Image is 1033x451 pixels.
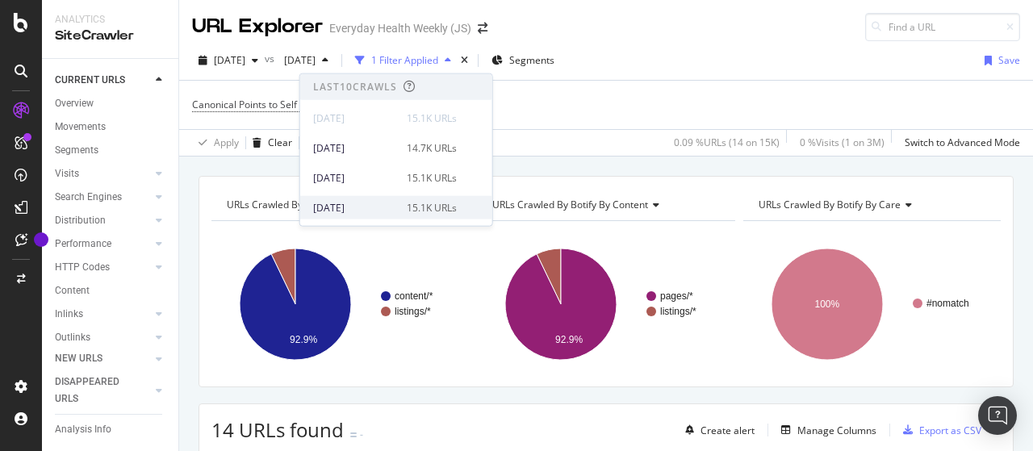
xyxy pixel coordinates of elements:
[898,130,1020,156] button: Switch to Advanced Mode
[897,417,981,443] button: Export as CSV
[55,374,136,407] div: DISAPPEARED URLS
[55,306,83,323] div: Inlinks
[55,189,122,206] div: Search Engines
[214,53,245,67] span: 2025 Sep. 21st
[224,192,454,218] h4: URLs Crawled By Botify By pagetype
[814,299,839,310] text: 100%
[865,13,1020,41] input: Find a URL
[55,421,167,438] a: Analysis Info
[477,234,730,374] svg: A chart.
[192,98,297,111] span: Canonical Points to Self
[775,420,876,440] button: Manage Columns
[55,259,151,276] a: HTTP Codes
[192,48,265,73] button: [DATE]
[407,200,457,215] div: 15.1K URLs
[55,142,98,159] div: Segments
[55,212,106,229] div: Distribution
[55,72,125,89] div: CURRENT URLS
[313,140,397,155] div: [DATE]
[329,20,471,36] div: Everyday Health Weekly (JS)
[492,198,648,211] span: URLs Crawled By Botify By content
[55,329,151,346] a: Outlinks
[55,165,79,182] div: Visits
[313,200,397,215] div: [DATE]
[371,53,438,67] div: 1 Filter Applied
[998,53,1020,67] div: Save
[55,236,111,253] div: Performance
[800,136,885,149] div: 0 % Visits ( 1 on 3M )
[55,72,151,89] a: CURRENT URLS
[55,165,151,182] a: Visits
[55,27,165,45] div: SiteCrawler
[265,52,278,65] span: vs
[679,417,755,443] button: Create alert
[214,136,239,149] div: Apply
[227,198,389,211] span: URLs Crawled By Botify By pagetype
[905,136,1020,149] div: Switch to Advanced Mode
[395,306,431,317] text: listings/*
[555,334,583,345] text: 92.9%
[797,424,876,437] div: Manage Columns
[759,198,901,211] span: URLs Crawled By Botify By care
[55,374,151,407] a: DISAPPEARED URLS
[34,232,48,247] div: Tooltip anchor
[978,48,1020,73] button: Save
[55,282,90,299] div: Content
[407,111,457,125] div: 15.1K URLs
[509,53,554,67] span: Segments
[755,192,986,218] h4: URLs Crawled By Botify By care
[926,298,969,309] text: #nomatch
[674,136,780,149] div: 0.09 % URLs ( 14 on 15K )
[55,350,102,367] div: NEW URLS
[55,306,151,323] a: Inlinks
[211,234,465,374] svg: A chart.
[919,424,981,437] div: Export as CSV
[458,52,471,69] div: times
[743,234,997,374] svg: A chart.
[313,170,397,185] div: [DATE]
[660,290,693,302] text: pages/*
[55,282,167,299] a: Content
[55,236,151,253] a: Performance
[701,424,755,437] div: Create alert
[313,111,397,125] div: [DATE]
[660,306,696,317] text: listings/*
[349,48,458,73] button: 1 Filter Applied
[278,53,316,67] span: 2025 Sep. 7th
[407,140,457,155] div: 14.7K URLs
[55,350,151,367] a: NEW URLS
[489,192,720,218] h4: URLs Crawled By Botify By content
[55,13,165,27] div: Analytics
[192,130,239,156] button: Apply
[55,259,110,276] div: HTTP Codes
[350,432,357,437] img: Equal
[55,95,167,112] a: Overview
[55,95,94,112] div: Overview
[55,189,151,206] a: Search Engines
[395,290,433,302] text: content/*
[407,170,457,185] div: 15.1K URLs
[55,329,90,346] div: Outlinks
[55,119,167,136] a: Movements
[290,334,317,345] text: 92.9%
[268,136,292,149] div: Clear
[313,80,397,94] div: Last 10 Crawls
[246,130,292,156] button: Clear
[485,48,561,73] button: Segments
[360,428,363,441] div: -
[278,48,335,73] button: [DATE]
[55,212,151,229] a: Distribution
[978,396,1017,435] div: Open Intercom Messenger
[55,119,106,136] div: Movements
[211,416,344,443] span: 14 URLs found
[55,142,167,159] a: Segments
[55,421,111,438] div: Analysis Info
[478,23,487,34] div: arrow-right-arrow-left
[192,13,323,40] div: URL Explorer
